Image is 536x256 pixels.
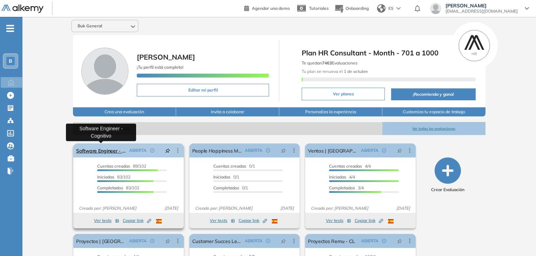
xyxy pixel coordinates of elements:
span: [PERSON_NAME] [137,53,195,61]
span: pushpin [397,238,402,244]
img: Foto de perfil [81,48,128,95]
img: ESP [156,219,162,223]
span: Cuentas creadas [97,163,130,169]
span: 83/102 [97,185,139,190]
span: Copiar link [239,217,267,224]
button: Copiar link [123,216,151,225]
button: pushpin [276,145,291,156]
button: Ver tests [94,216,119,225]
span: Cuentas creadas [329,163,362,169]
span: pushpin [281,148,286,153]
span: pushpin [397,148,402,153]
img: world [377,4,386,13]
span: pushpin [165,238,170,244]
button: Ver todas las evaluaciones [382,122,485,135]
span: Crear Evaluación [431,187,464,193]
span: Te quedan Evaluaciones [302,60,357,66]
span: ABIERTA [129,147,147,154]
span: 4/4 [329,163,371,169]
a: Ventas | [GEOGRAPHIC_DATA] (Nuevo) [308,143,358,157]
button: pushpin [392,235,407,247]
span: Iniciadas [213,174,230,180]
span: check-circle [150,239,154,243]
button: pushpin [160,145,175,156]
img: ESP [388,219,394,223]
i: - [6,28,14,29]
span: Iniciadas [329,174,346,180]
span: pushpin [281,238,286,244]
a: Software Engineer - Cognitivo [76,143,126,157]
span: Completados [213,185,239,190]
button: Onboarding [334,1,369,16]
button: Ver tests [210,216,235,225]
button: ¡Recomienda y gana! [391,88,475,100]
span: ABIERTA [361,147,378,154]
span: [DATE] [162,205,181,211]
span: 0/1 [213,163,255,169]
button: pushpin [392,145,407,156]
a: People Happiness Manager [192,143,242,157]
span: ABIERTA [361,238,378,244]
span: check-circle [266,239,270,243]
span: [DATE] [277,205,297,211]
button: Copiar link [355,216,383,225]
button: Copiar link [239,216,267,225]
span: check-circle [382,239,386,243]
span: ABIERTA [245,147,262,154]
button: pushpin [160,235,175,247]
span: Tu plan se renueva el [302,69,368,74]
span: 0/1 [213,174,239,180]
span: ¡Tu perfil está completo! [137,65,183,70]
span: Onboarding [346,6,369,11]
span: 3/4 [329,185,364,190]
button: Invita a colaborar [176,107,279,116]
button: Crea una evaluación [73,107,176,116]
button: Customiza tu espacio de trabajo [382,107,485,116]
img: Logo [1,5,43,13]
span: Completados [97,185,123,190]
a: Customer Succes Lead [192,234,242,248]
span: Creado por: [PERSON_NAME] [76,205,139,211]
span: [PERSON_NAME] [445,3,518,8]
img: ESP [272,219,277,223]
span: Iniciadas [97,174,114,180]
span: check-circle [266,148,270,153]
iframe: Chat Widget [501,222,536,256]
span: Cuentas creadas [213,163,246,169]
a: Proyectos | [GEOGRAPHIC_DATA] (Nueva) [76,234,126,248]
span: Agendar una demo [252,6,290,11]
span: ES [388,5,394,12]
span: Plan HR Consultant - Month - 701 a 1000 [302,48,475,58]
span: ABIERTA [245,238,262,244]
button: Ver planes [302,88,385,100]
span: [EMAIL_ADDRESS][DOMAIN_NAME] [445,8,518,14]
b: 7463 [322,60,332,66]
button: Editar mi perfil [137,84,269,96]
b: 1 de octubre [343,69,368,74]
div: Widget de chat [501,222,536,256]
div: Software Engineer - Cognitivo [66,123,136,141]
span: pushpin [165,148,170,153]
span: ABIERTA [129,238,147,244]
button: Personaliza la experiencia [279,107,382,116]
span: Creado por: [PERSON_NAME] [192,205,255,211]
span: Tutoriales [309,6,329,11]
button: pushpin [276,235,291,247]
span: 89/102 [97,163,146,169]
span: [DATE] [394,205,413,211]
span: 4/4 [329,174,355,180]
span: Evaluaciones abiertas [73,122,382,135]
span: Completados [329,185,355,190]
a: Proyectos Remu - CL [308,234,355,248]
span: check-circle [150,148,154,153]
span: Buk General [78,23,102,29]
span: Creado por: [PERSON_NAME] [308,205,371,211]
a: Agendar una demo [244,4,290,12]
button: Ver tests [326,216,351,225]
button: Crear Evaluación [431,157,464,193]
span: B [9,58,12,64]
span: Copiar link [355,217,383,224]
span: 83/102 [97,174,130,180]
span: Copiar link [123,217,151,224]
span: check-circle [382,148,386,153]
